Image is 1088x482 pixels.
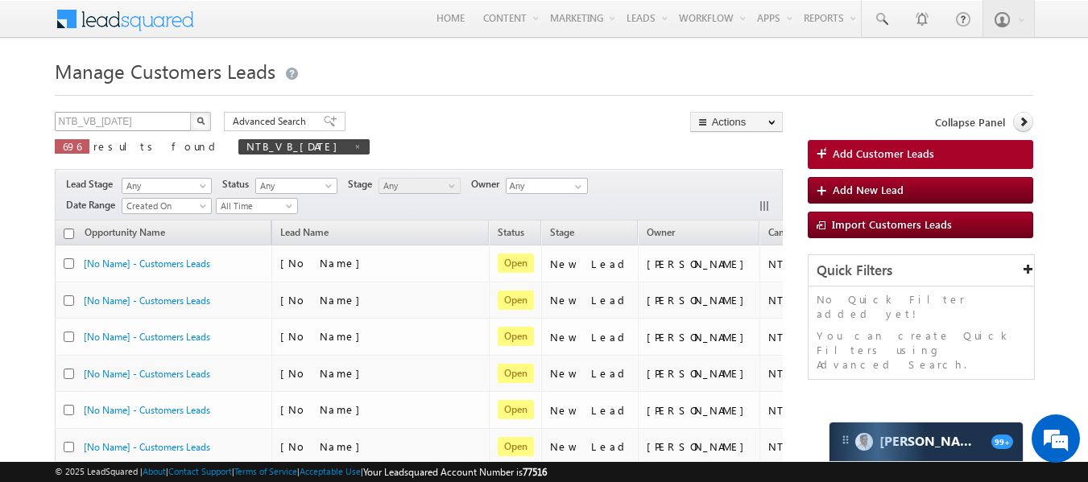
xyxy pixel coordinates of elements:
[647,366,752,381] div: [PERSON_NAME]
[471,177,506,192] span: Owner
[66,177,119,192] span: Lead Stage
[85,226,165,238] span: Opportunity Name
[829,422,1024,462] div: carter-dragCarter[PERSON_NAME]99+
[84,295,210,307] a: [No Name] - Customers Leads
[27,84,68,105] img: d_60004797649_company_0_60004797649
[363,466,547,478] span: Your Leadsquared Account Number is
[122,199,206,213] span: Created On
[280,256,368,270] span: [No Name]
[63,139,81,153] span: 696
[550,330,631,344] div: New Lead
[768,257,867,271] div: NTB_VB_[DATE]
[647,226,675,238] span: Owner
[197,117,205,125] img: Search
[280,366,368,380] span: [No Name]
[379,178,461,194] a: Any
[84,257,210,270] a: [No Name] - Customers Leads
[647,257,752,271] div: [PERSON_NAME]
[550,403,631,418] div: New Lead
[817,328,1027,372] p: You can create Quick Filters using Advanced Search.
[506,178,588,194] input: Type to Search
[498,327,534,346] span: Open
[855,433,873,451] img: Carter
[217,199,293,213] span: All Time
[300,466,361,476] a: Acceptable Use
[550,439,631,454] div: New Lead
[809,255,1035,286] div: Quick Filters
[833,183,904,196] span: Add New Lead
[122,198,212,214] a: Created On
[690,112,783,132] button: Actions
[246,139,345,153] span: NTB_VB_[DATE]
[64,229,74,239] input: Check all records
[143,466,166,476] a: About
[498,364,534,383] span: Open
[84,84,271,105] div: Chat with us now
[280,439,368,453] span: [No Name]
[66,198,122,212] span: Date Range
[647,293,752,307] div: [PERSON_NAME]
[768,330,867,344] div: NTB_VB_[DATE]
[255,178,337,194] a: Any
[280,293,368,307] span: [No Name]
[935,115,1005,130] span: Collapse Panel
[550,257,631,271] div: New Lead
[84,331,210,343] a: [No Name] - Customers Leads
[523,466,547,478] span: 77516
[84,441,210,453] a: [No Name] - Customers Leads
[817,292,1027,321] p: No Quick Filter added yet!
[222,177,255,192] span: Status
[808,140,1034,169] a: Add Customer Leads
[21,149,294,358] textarea: Type your message and hit 'Enter'
[348,177,379,192] span: Stage
[768,226,840,238] span: Campaign Name
[647,330,752,344] div: [PERSON_NAME]
[280,329,368,343] span: [No Name]
[833,146,934,161] span: Add Customer Leads
[550,293,631,307] div: New Lead
[768,293,867,307] div: NTB_VB_[DATE]
[379,179,456,193] span: Any
[272,224,337,245] span: Lead Name
[84,368,210,380] a: [No Name] - Customers Leads
[280,402,368,416] span: [No Name]
[498,437,534,456] span: Open
[839,434,852,447] img: carter-drag
[216,198,298,214] a: All Time
[234,466,297,476] a: Terms of Service
[498,253,534,273] span: Open
[264,8,303,47] div: Minimize live chat window
[84,404,210,416] a: [No Name] - Customers Leads
[550,226,574,238] span: Stage
[490,224,532,245] a: Status
[55,464,547,480] span: © 2025 LeadSquared | | | | |
[219,372,292,393] em: Start Chat
[168,466,232,476] a: Contact Support
[122,178,212,194] a: Any
[647,403,752,418] div: [PERSON_NAME]
[122,179,206,193] span: Any
[256,179,333,193] span: Any
[498,400,534,419] span: Open
[542,224,582,245] a: Stage
[77,224,173,245] a: Opportunity Name
[233,114,311,129] span: Advanced Search
[879,434,983,449] span: Carter
[832,217,952,231] span: Import Customers Leads
[768,403,867,418] div: NTB_VB_[DATE]
[768,439,867,454] div: NTB_VB_[DATE]
[647,439,752,454] div: [PERSON_NAME]
[566,179,586,195] a: Show All Items
[498,290,534,310] span: Open
[93,139,221,153] span: results found
[768,366,867,381] div: NTB_VB_[DATE]
[55,58,275,84] span: Manage Customers Leads
[550,366,631,381] div: New Lead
